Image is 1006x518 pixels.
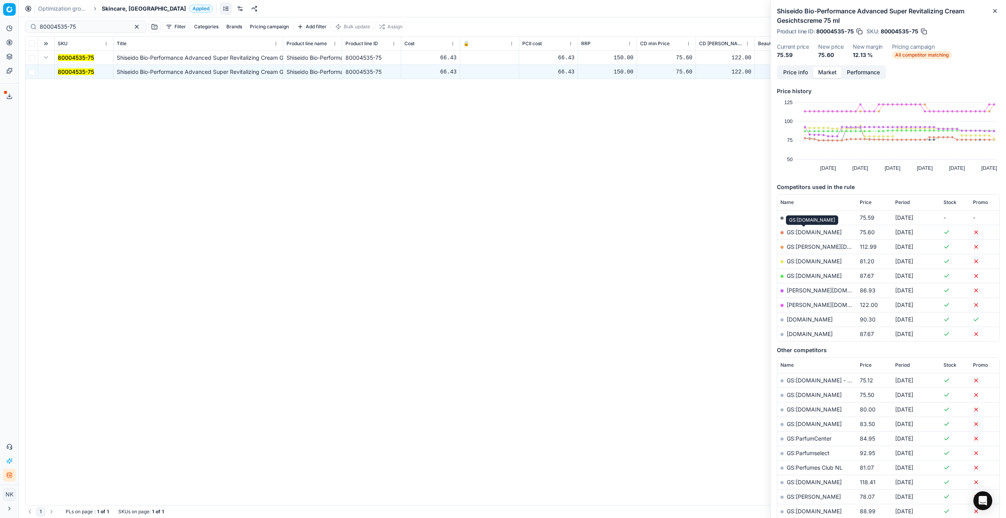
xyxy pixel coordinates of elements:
[162,22,189,31] button: Filter
[97,509,99,515] strong: 1
[286,68,339,76] div: Shiseido Bio-Performance Advanced Super Revitalizing Cream Gesichtscreme 75 ml
[787,479,842,485] a: GS:[DOMAIN_NAME]
[787,421,842,427] a: GS:[DOMAIN_NAME]
[787,331,833,337] a: [DOMAIN_NAME]
[117,54,333,61] span: Shiseido Bio-Performance Advanced Super Revitalizing Cream Gesichtscreme 75 ml
[66,509,109,515] div: :
[895,464,913,471] span: [DATE]
[786,215,838,225] div: GS:[DOMAIN_NAME]
[917,165,933,171] text: [DATE]
[860,229,875,235] span: 75.60
[895,287,913,294] span: [DATE]
[787,301,878,308] a: [PERSON_NAME][DOMAIN_NAME]
[25,507,35,516] button: Go to previous page
[404,40,415,47] span: Cost
[25,507,56,516] nav: pagination
[58,54,94,61] mark: 80004535-75
[860,316,876,323] span: 90.30
[860,301,878,308] span: 122.00
[813,67,842,78] button: Market
[780,362,794,368] span: Name
[38,5,88,13] a: Optimization groups
[895,421,913,427] span: [DATE]
[787,156,793,162] text: 50
[853,51,883,59] dd: 12.13 %
[860,421,875,427] span: 83.50
[895,331,913,337] span: [DATE]
[787,137,793,143] text: 75
[522,68,575,76] div: 66.43
[853,44,883,50] dt: New margin
[581,54,633,62] div: 150.00
[107,509,109,515] strong: 1
[892,44,952,50] dt: Pricing campaign
[860,479,876,485] span: 118.41
[816,28,854,35] span: 80004535-75
[787,464,843,471] a: GS:Perfumes Club NL
[332,22,374,31] button: Bulk update
[787,406,842,413] a: GS:[DOMAIN_NAME]
[777,87,1000,95] h5: Price history
[944,199,956,206] span: Stock
[860,331,874,337] span: 87.67
[820,165,836,171] text: [DATE]
[58,54,94,62] button: 80004535-75
[699,54,751,62] div: 122.00
[818,51,843,59] dd: 75.60
[895,199,910,206] span: Period
[40,23,126,31] input: Search by SKU or title
[191,22,222,31] button: Categories
[860,464,874,471] span: 81.07
[247,22,292,31] button: Pricing campaign
[885,165,900,171] text: [DATE]
[758,68,810,76] div: 69.07
[58,68,94,76] button: 80004535-75
[777,346,1000,354] h5: Other competitors
[784,118,793,124] text: 100
[758,54,810,62] div: 69.07
[777,44,809,50] dt: Current price
[286,40,327,47] span: Product line name
[787,287,878,294] a: [PERSON_NAME][DOMAIN_NAME]
[189,5,213,13] span: Applied
[860,391,874,398] span: 75.50
[895,377,913,384] span: [DATE]
[787,258,842,265] a: GS:[DOMAIN_NAME]
[522,40,542,47] span: PCII cost
[581,68,633,76] div: 150.00
[944,362,956,368] span: Stock
[102,5,186,13] span: Skincare, [GEOGRAPHIC_DATA]
[58,68,94,75] mark: 80004535-75
[404,54,457,62] div: 66.43
[4,489,15,500] span: NK
[640,54,692,62] div: 75.60
[866,29,879,34] span: SKU :
[895,243,913,250] span: [DATE]
[860,199,872,206] span: Price
[41,39,51,48] button: Expand all
[895,479,913,485] span: [DATE]
[787,391,842,398] a: GS:[DOMAIN_NAME]
[895,214,913,221] span: [DATE]
[223,22,245,31] button: Brands
[375,22,406,31] button: Assign
[787,450,830,456] a: GS:Parfumselect
[860,243,877,250] span: 112.99
[895,435,913,442] span: [DATE]
[973,491,992,510] div: Open Intercom Messenger
[36,507,45,516] button: 1
[860,508,876,514] span: 88.99
[286,54,339,62] div: Shiseido Bio-Performance Advanced Super Revitalizing Cream Gesichtscreme 75 ml
[102,5,213,13] span: Skincare, [GEOGRAPHIC_DATA]Applied
[777,183,1000,191] h5: Competitors used in the rule
[940,210,970,225] td: -
[38,5,213,13] nav: breadcrumb
[860,362,872,368] span: Price
[3,488,16,501] button: NK
[780,199,794,206] span: Name
[345,54,398,62] div: 80004535-75
[860,214,874,221] span: 75.59
[787,229,842,235] a: GS:[DOMAIN_NAME]
[892,51,952,59] span: All competitor matching
[981,165,997,171] text: [DATE]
